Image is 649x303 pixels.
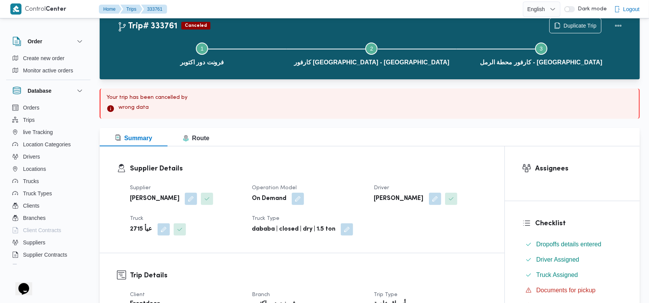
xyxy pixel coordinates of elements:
[23,103,39,112] span: Orders
[611,18,626,33] button: Actions
[23,54,64,63] span: Create new order
[9,114,87,126] button: Trips
[23,152,40,161] span: Drivers
[252,225,335,234] b: dababa | closed | dry | 1.5 ton
[46,7,67,12] b: Center
[99,5,122,14] button: Home
[9,261,87,273] button: Devices
[9,200,87,212] button: Clients
[6,102,90,267] div: Database
[536,270,578,280] span: Truck Assigned
[287,33,456,73] button: كارفور [GEOGRAPHIC_DATA] - [GEOGRAPHIC_DATA]
[28,86,51,95] h3: Database
[252,194,286,203] b: On Demand
[130,216,143,221] span: Truck
[23,226,61,235] span: Client Contracts
[183,135,209,141] span: Route
[130,194,179,203] b: [PERSON_NAME]
[480,58,602,67] span: كارفور محطة الرمل - [GEOGRAPHIC_DATA]
[374,292,398,297] span: Trip Type
[9,175,87,187] button: Trucks
[23,164,46,174] span: Locations
[522,254,623,266] button: Driver Assigned
[457,33,626,73] button: كارفور محطة الرمل - [GEOGRAPHIC_DATA]
[23,201,39,210] span: Clients
[611,2,643,17] button: Logout
[117,33,287,73] button: فرونت دور اكتوبر
[9,224,87,236] button: Client Contracts
[8,272,32,295] iframe: chat widget
[9,249,87,261] button: Supplier Contracts
[535,164,623,174] h3: Assignees
[12,37,84,46] button: Order
[130,225,152,234] b: عيأ 2715
[107,105,633,113] div: wrong data
[200,46,204,52] span: 1
[536,240,601,249] span: Dropoffs details entered
[23,250,67,259] span: Supplier Contracts
[6,52,90,80] div: Order
[120,5,143,14] button: Trips
[252,185,297,190] span: Operation Model
[28,37,42,46] h3: Order
[107,95,633,101] div: Your trip has been cancelled by
[536,256,579,263] span: Driver Assigned
[252,292,270,297] span: Branch
[9,138,87,151] button: Location Categories
[115,135,152,141] span: Summary
[130,292,145,297] span: Client
[535,218,623,229] h3: Checklist
[130,185,151,190] span: Supplier
[564,21,596,30] span: Duplicate Trip
[252,216,279,221] span: Truck Type
[374,194,424,203] b: [PERSON_NAME]
[522,238,623,251] button: Dropoffs details entered
[23,213,46,223] span: Branches
[130,270,487,281] h3: Trip Details
[23,115,35,124] span: Trips
[23,177,39,186] span: Trucks
[130,164,487,174] h3: Supplier Details
[374,185,389,190] span: Driver
[23,140,71,149] span: Location Categories
[117,21,177,31] h2: Trip# 333761
[9,163,87,175] button: Locations
[9,236,87,249] button: Suppliers
[9,212,87,224] button: Branches
[10,3,21,15] img: X8yXhbKr1z7QwAAAABJRU5ErkJggg==
[181,22,210,29] span: Canceled
[23,66,73,75] span: Monitor active orders
[9,151,87,163] button: Drivers
[294,58,450,67] span: كارفور [GEOGRAPHIC_DATA] - [GEOGRAPHIC_DATA]
[180,58,224,67] span: فرونت دور اكتوبر
[522,284,623,296] button: Documents for pickup
[522,269,623,281] button: Truck Assigned
[370,46,373,52] span: 2
[141,5,167,14] button: 333761
[185,23,207,28] b: Canceled
[9,126,87,138] button: live Tracking
[540,46,543,52] span: 3
[9,64,87,77] button: Monitor active orders
[23,189,52,198] span: Truck Types
[536,241,601,247] span: Dropoffs details entered
[623,5,640,14] span: Logout
[23,238,45,247] span: Suppliers
[23,262,42,272] span: Devices
[536,286,596,295] span: Documents for pickup
[23,128,53,137] span: live Tracking
[575,6,607,12] span: Dark mode
[12,86,84,95] button: Database
[9,187,87,200] button: Truck Types
[9,102,87,114] button: Orders
[536,255,579,264] span: Driver Assigned
[9,52,87,64] button: Create new order
[549,18,601,33] button: Duplicate Trip
[536,272,578,278] span: Truck Assigned
[536,287,596,293] span: Documents for pickup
